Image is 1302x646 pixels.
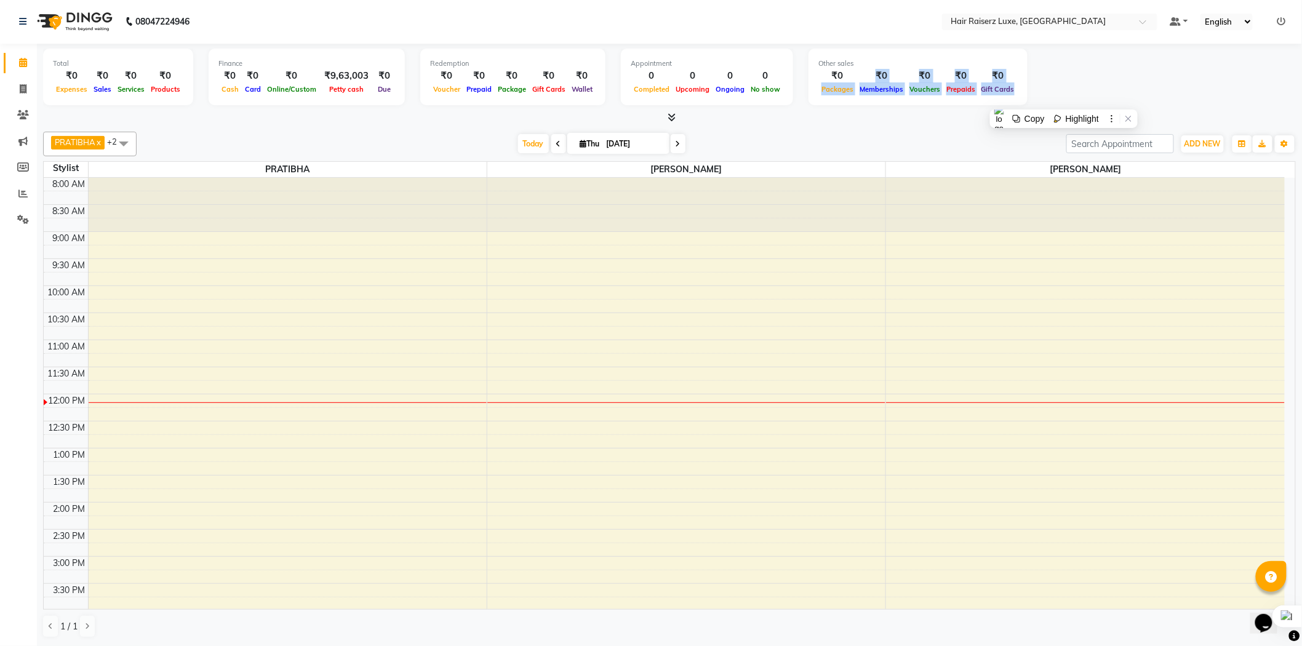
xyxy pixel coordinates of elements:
[463,69,495,83] div: ₹0
[1250,597,1290,634] iframe: chat widget
[46,313,88,326] div: 10:30 AM
[631,58,783,69] div: Appointment
[264,85,319,94] span: Online/Custom
[46,394,88,407] div: 12:00 PM
[31,4,116,39] img: logo
[148,69,183,83] div: ₹0
[44,162,88,175] div: Stylist
[50,259,88,272] div: 9:30 AM
[218,85,242,94] span: Cash
[1184,139,1221,148] span: ADD NEW
[218,69,242,83] div: ₹0
[713,85,748,94] span: Ongoing
[857,85,906,94] span: Memberships
[373,69,395,83] div: ₹0
[430,58,596,69] div: Redemption
[53,85,90,94] span: Expenses
[603,135,665,153] input: 2025-09-04
[135,4,190,39] b: 08047224946
[673,85,713,94] span: Upcoming
[242,85,264,94] span: Card
[46,421,88,434] div: 12:30 PM
[978,85,1018,94] span: Gift Cards
[50,205,88,218] div: 8:30 AM
[51,449,88,461] div: 1:00 PM
[943,69,978,83] div: ₹0
[51,476,88,488] div: 1:30 PM
[631,69,673,83] div: 0
[46,286,88,299] div: 10:00 AM
[495,85,529,94] span: Package
[46,340,88,353] div: 11:00 AM
[375,85,394,94] span: Due
[319,69,373,83] div: ₹9,63,003
[430,85,463,94] span: Voucher
[495,69,529,83] div: ₹0
[673,69,713,83] div: 0
[90,69,114,83] div: ₹0
[1066,134,1174,153] input: Search Appointment
[218,58,395,69] div: Finance
[89,162,487,177] span: PRATIBHA
[487,162,885,177] span: [PERSON_NAME]
[631,85,673,94] span: Completed
[53,69,90,83] div: ₹0
[569,85,596,94] span: Wallet
[148,85,183,94] span: Products
[51,503,88,516] div: 2:00 PM
[114,85,148,94] span: Services
[51,530,88,543] div: 2:30 PM
[886,162,1285,177] span: [PERSON_NAME]
[90,85,114,94] span: Sales
[518,134,549,153] span: Today
[51,557,88,570] div: 3:00 PM
[114,69,148,83] div: ₹0
[51,584,88,597] div: 3:30 PM
[430,69,463,83] div: ₹0
[242,69,264,83] div: ₹0
[264,69,319,83] div: ₹0
[53,58,183,69] div: Total
[95,137,101,147] a: x
[569,69,596,83] div: ₹0
[463,85,495,94] span: Prepaid
[906,69,943,83] div: ₹0
[55,137,95,147] span: PRATIBHA
[326,85,367,94] span: Petty cash
[60,620,78,633] span: 1 / 1
[818,58,1018,69] div: Other sales
[1181,135,1224,153] button: ADD NEW
[577,139,603,148] span: Thu
[107,137,126,146] span: +2
[529,69,569,83] div: ₹0
[713,69,748,83] div: 0
[748,85,783,94] span: No show
[50,178,88,191] div: 8:00 AM
[818,69,857,83] div: ₹0
[748,69,783,83] div: 0
[857,69,906,83] div: ₹0
[818,85,857,94] span: Packages
[943,85,978,94] span: Prepaids
[978,69,1018,83] div: ₹0
[50,232,88,245] div: 9:00 AM
[46,367,88,380] div: 11:30 AM
[906,85,943,94] span: Vouchers
[529,85,569,94] span: Gift Cards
